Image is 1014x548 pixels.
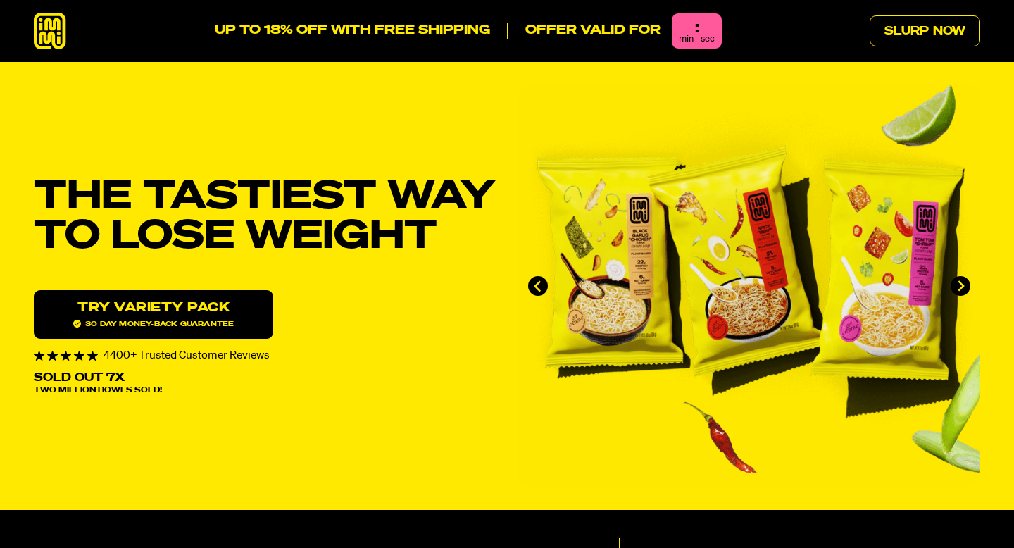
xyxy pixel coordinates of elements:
[518,85,980,487] div: immi slideshow
[528,276,548,296] button: Go to last slide
[34,178,496,256] h1: THE TASTIEST WAY TO LOSE WEIGHT
[73,320,234,328] span: 30 day money-back guarantee
[518,85,980,487] li: 1 of 4
[34,290,273,339] a: Try variety Pack30 day money-back guarantee
[215,23,490,39] p: UP TO 18% OFF WITH FREE SHIPPING
[34,373,125,384] p: Sold Out 7X
[507,23,661,39] p: Offer valid for
[34,387,162,394] span: Two Million Bowls Sold!
[870,15,980,46] a: Slurp Now
[701,35,715,44] span: sec
[34,350,496,361] div: 4400+ Trusted Customer Reviews
[951,276,970,296] button: Next slide
[679,35,694,44] span: min
[695,19,699,36] div: :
